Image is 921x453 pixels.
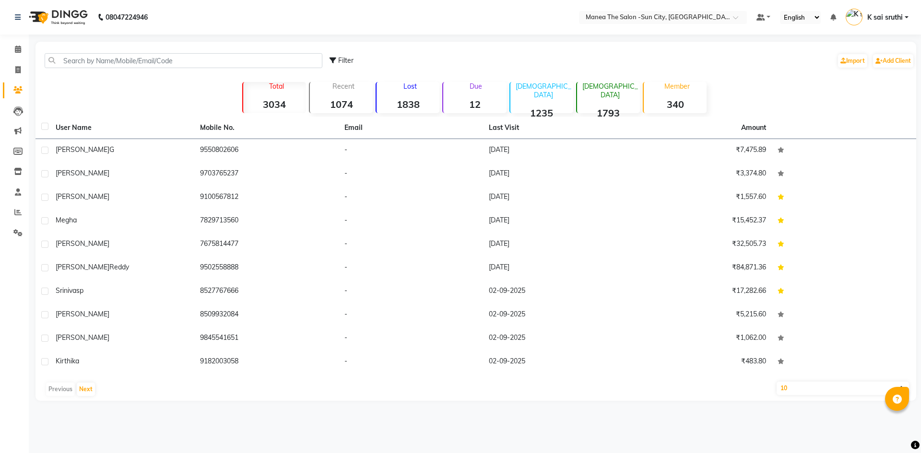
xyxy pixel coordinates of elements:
td: ₹15,452.37 [627,209,772,233]
td: 9703765237 [194,163,339,186]
strong: 12 [443,98,506,110]
strong: 1793 [577,107,640,119]
td: - [339,186,483,209]
td: [DATE] [483,256,627,280]
td: - [339,327,483,350]
td: [DATE] [483,209,627,233]
span: g [109,145,114,154]
p: Due [445,82,506,91]
td: ₹17,282.66 [627,280,772,303]
td: - [339,350,483,374]
b: 08047224946 [106,4,148,31]
td: 9182003058 [194,350,339,374]
td: [DATE] [483,163,627,186]
td: 7675814477 [194,233,339,256]
span: [PERSON_NAME] [56,239,109,248]
td: 8527767666 [194,280,339,303]
strong: 1838 [377,98,439,110]
td: 9845541651 [194,327,339,350]
span: srinivas [56,286,80,295]
span: Megha [56,216,77,224]
span: Kirthika [56,357,79,365]
td: 02-09-2025 [483,280,627,303]
input: Search by Name/Mobile/Email/Code [45,53,322,68]
td: - [339,233,483,256]
td: ₹7,475.89 [627,139,772,163]
strong: 3034 [243,98,306,110]
p: Recent [314,82,373,91]
td: 02-09-2025 [483,327,627,350]
td: ₹32,505.73 [627,233,772,256]
th: Email [339,117,483,139]
a: Import [838,54,867,68]
strong: 1074 [310,98,373,110]
td: 7829713560 [194,209,339,233]
span: reddy [109,263,129,271]
td: ₹1,557.60 [627,186,772,209]
td: ₹1,062.00 [627,327,772,350]
td: [DATE] [483,186,627,209]
th: Mobile No. [194,117,339,139]
span: [PERSON_NAME] [56,263,109,271]
span: Filter [338,56,354,65]
span: [PERSON_NAME] [56,192,109,201]
span: [PERSON_NAME] [56,169,109,177]
th: Last Visit [483,117,627,139]
p: [DEMOGRAPHIC_DATA] [581,82,640,99]
td: - [339,163,483,186]
th: User Name [50,117,194,139]
a: Add Client [873,54,913,68]
strong: 340 [644,98,707,110]
td: ₹3,374.80 [627,163,772,186]
td: - [339,256,483,280]
th: Amount [735,117,772,139]
td: - [339,280,483,303]
button: Next [77,383,95,396]
td: [DATE] [483,233,627,256]
p: [DEMOGRAPHIC_DATA] [514,82,573,99]
span: p [80,286,83,295]
span: [PERSON_NAME] [56,145,109,154]
td: ₹84,871.36 [627,256,772,280]
td: 9100567812 [194,186,339,209]
td: 9502558888 [194,256,339,280]
td: [DATE] [483,139,627,163]
td: - [339,139,483,163]
span: [PERSON_NAME] [56,333,109,342]
img: K sai sruthi [846,9,862,25]
td: 02-09-2025 [483,350,627,374]
td: - [339,303,483,327]
td: ₹483.80 [627,350,772,374]
td: - [339,209,483,233]
strong: 1235 [510,107,573,119]
span: K sai sruthi [867,12,903,23]
span: [PERSON_NAME] [56,310,109,318]
td: 9550802606 [194,139,339,163]
td: ₹5,215.60 [627,303,772,327]
p: Member [648,82,707,91]
p: Lost [380,82,439,91]
img: logo [24,4,90,31]
td: 02-09-2025 [483,303,627,327]
td: 8509932084 [194,303,339,327]
p: Total [247,82,306,91]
